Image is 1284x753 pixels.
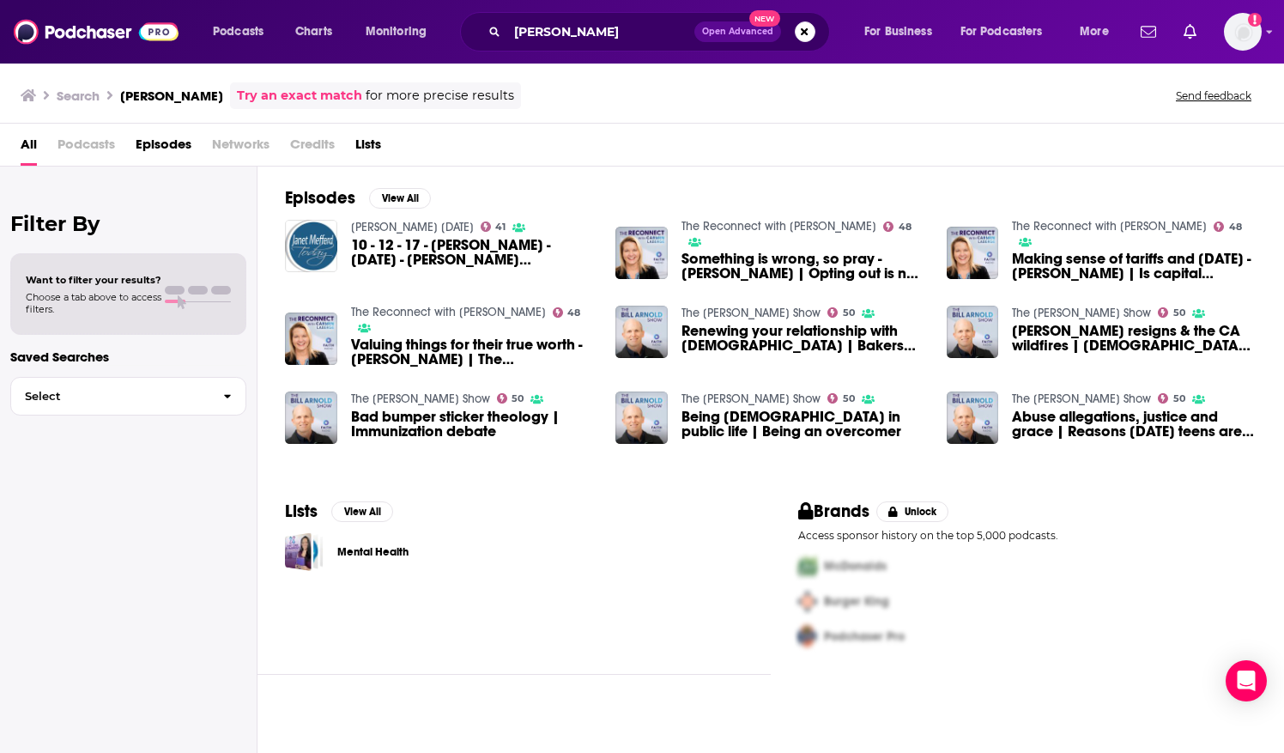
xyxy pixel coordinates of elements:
[481,222,506,232] a: 41
[1012,410,1257,439] span: Abuse allegations, justice and grace | Reasons [DATE] teens are more anxious
[476,12,846,52] div: Search podcasts, credits, & more...
[351,337,596,367] a: Valuing things for their true worth - Carmen LeBerge | The Gospel of Jesus is a dire threat to th...
[351,392,490,406] a: The Bill Arnold Show
[57,88,100,104] h3: Search
[1248,13,1262,27] svg: Add a profile image
[681,252,926,281] span: Something is wrong, so pray - [PERSON_NAME] | Opting out is not an option - [PERSON_NAME]
[681,410,926,439] a: Being Christian in public life | Being an overcomer
[285,313,337,365] a: Valuing things for their true worth - Carmen LeBerge | The Gospel of Jesus is a dire threat to th...
[615,227,668,279] img: Something is wrong, so pray - Carmen LeBerge | Opting out is not an option - Christina Hannan
[681,252,926,281] a: Something is wrong, so pray - Carmen LeBerge | Opting out is not an option - Christina Hannan
[1134,17,1163,46] a: Show notifications dropdown
[284,18,342,46] a: Charts
[1012,219,1207,234] a: The Reconnect with Carmen LaBerge
[791,584,824,619] img: Second Pro Logo
[1158,393,1185,404] a: 50
[369,188,431,209] button: View All
[567,309,580,317] span: 48
[798,529,1257,542] p: Access sponsor history on the top 5,000 podcasts.
[883,222,912,232] a: 48
[1173,395,1185,403] span: 50
[1229,223,1242,231] span: 48
[1012,324,1257,353] span: [PERSON_NAME] resigns & the CA wildfires | [DEMOGRAPHIC_DATA], Christmas, and peanut butter
[1012,324,1257,353] a: Franken resigns & the CA wildfires | Atheists, Christmas, and peanut butter
[681,306,821,320] a: The Bill Arnold Show
[10,211,246,236] h2: Filter By
[694,21,781,42] button: Open AdvancedNew
[791,619,824,654] img: Third Pro Logo
[949,18,1068,46] button: open menu
[615,306,668,358] img: Renewing your relationship with God | Bakers forced to pay out for refusing to bake a cake
[285,532,324,571] a: Mental Health
[702,27,773,36] span: Open Advanced
[58,131,115,166] span: Podcasts
[21,131,37,166] a: All
[1177,17,1203,46] a: Show notifications dropdown
[512,395,524,403] span: 50
[681,410,926,439] span: Being [DEMOGRAPHIC_DATA] in public life | Being an overcomer
[497,393,524,404] a: 50
[1012,306,1151,320] a: The Bill Arnold Show
[681,392,821,406] a: The Bill Arnold Show
[827,307,855,318] a: 50
[337,543,409,562] a: Mental Health
[791,549,824,584] img: First Pro Logo
[285,392,337,444] a: Bad bumper sticker theology | Immunization debate
[201,18,286,46] button: open menu
[295,20,332,44] span: Charts
[351,238,596,267] a: 10 - 12 - 17 - Janet - Mefferd - Today - Laura Ingraham (Trump/DC) - Carmen LeBerge (Witnessing)
[285,187,431,209] a: EpisodesView All
[1224,13,1262,51] img: User Profile
[947,227,999,279] a: Making sense of tariffs and Liberation Day - Bill English | Is capital punishment premediated sta...
[553,307,581,318] a: 48
[749,10,780,27] span: New
[495,223,506,231] span: 41
[213,20,263,44] span: Podcasts
[26,274,161,286] span: Want to filter your results?
[136,131,191,166] a: Episodes
[1226,660,1267,701] div: Open Intercom Messenger
[14,15,179,48] img: Podchaser - Follow, Share and Rate Podcasts
[681,219,876,234] a: The Reconnect with Carmen LaBerge
[1224,13,1262,51] button: Show profile menu
[237,86,362,106] a: Try an exact match
[351,337,596,367] span: Valuing things for their true worth - [PERSON_NAME] | The [DEMOGRAPHIC_DATA][PERSON_NAME] is a di...
[331,501,393,522] button: View All
[351,238,596,267] span: 10 - 12 - 17 - [PERSON_NAME] - [DATE] - [PERSON_NAME] ([PERSON_NAME]/DC) - [PERSON_NAME] (Witness...
[827,393,855,404] a: 50
[864,20,932,44] span: For Business
[366,20,427,44] span: Monitoring
[1012,252,1257,281] span: Making sense of tariffs and [DATE] - [PERSON_NAME] | Is capital punishment premediated state murd...
[947,392,999,444] img: Abuse allegations, justice and grace | Reasons today’s teens are more anxious
[11,391,209,402] span: Select
[1224,13,1262,51] span: Logged in as ShellB
[285,220,337,272] img: 10 - 12 - 17 - Janet - Mefferd - Today - Laura Ingraham (Trump/DC) - Carmen LeBerge (Witnessing)
[681,324,926,353] span: Renewing your relationship with [DEMOGRAPHIC_DATA] | Bakers forced to pay out for refusing to bak...
[1173,309,1185,317] span: 50
[351,410,596,439] a: Bad bumper sticker theology | Immunization debate
[1012,392,1151,406] a: The Bill Arnold Show
[960,20,1043,44] span: For Podcasters
[876,501,949,522] button: Unlock
[285,501,393,522] a: ListsView All
[120,88,223,104] h3: [PERSON_NAME]
[1012,252,1257,281] a: Making sense of tariffs and Liberation Day - Bill English | Is capital punishment premediated sta...
[824,559,887,574] span: McDonalds
[10,377,246,416] button: Select
[843,395,855,403] span: 50
[843,309,855,317] span: 50
[366,86,514,106] span: for more precise results
[212,131,270,166] span: Networks
[798,501,869,522] h2: Brands
[615,392,668,444] img: Being Christian in public life | Being an overcomer
[1171,88,1257,103] button: Send feedback
[947,306,999,358] a: Franken resigns & the CA wildfires | Atheists, Christmas, and peanut butter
